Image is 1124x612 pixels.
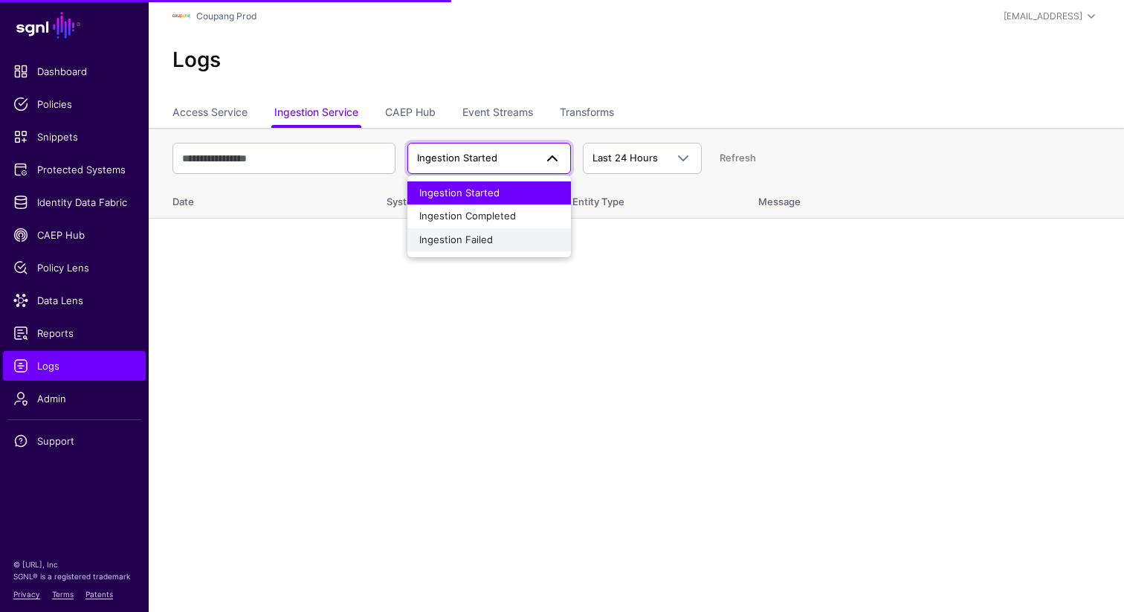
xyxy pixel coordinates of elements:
a: Protected Systems [3,155,146,184]
a: Transforms [560,100,614,128]
a: Event Streams [462,100,533,128]
a: Reports [3,318,146,348]
th: System of Record Name [372,180,558,219]
a: CAEP Hub [3,220,146,250]
a: Admin [3,384,146,413]
span: Ingestion Failed [419,233,493,245]
a: Patents [85,590,113,599]
a: Access Service [172,100,248,128]
a: Identity Data Fabric [3,187,146,217]
th: Message [743,180,1124,219]
span: Ingestion Completed [419,210,516,222]
span: Snippets [13,129,135,144]
span: CAEP Hub [13,228,135,242]
a: SGNL [9,9,140,42]
span: Ingestion Started [419,187,500,199]
a: CAEP Hub [385,100,436,128]
button: Ingestion Started [407,181,571,205]
button: Ingestion Failed [407,228,571,252]
span: Protected Systems [13,162,135,177]
a: Refresh [720,152,756,164]
th: Date [149,180,372,219]
span: Identity Data Fabric [13,195,135,210]
span: Reports [13,326,135,341]
span: Policy Lens [13,260,135,275]
span: Support [13,434,135,448]
th: Entity Type [558,180,743,219]
a: Privacy [13,590,40,599]
a: Logs [3,351,146,381]
a: Policy Lens [3,253,146,283]
a: Policies [3,89,146,119]
span: Admin [13,391,135,406]
img: svg+xml;base64,PHN2ZyBpZD0iTG9nbyIgeG1sbnM9Imh0dHA6Ly93d3cudzMub3JnLzIwMDAvc3ZnIiB3aWR0aD0iMTIxLj... [172,7,190,25]
span: Policies [13,97,135,112]
span: Dashboard [13,64,135,79]
button: Ingestion Completed [407,204,571,228]
span: Last 24 Hours [592,152,658,164]
a: Coupang Prod [196,10,256,22]
span: Ingestion Started [417,152,497,164]
a: Terms [52,590,74,599]
h2: Logs [172,48,1100,73]
div: [EMAIL_ADDRESS] [1004,10,1082,23]
a: Ingestion Service [274,100,358,128]
a: Data Lens [3,286,146,315]
span: Data Lens [13,293,135,308]
a: Snippets [3,122,146,152]
p: © [URL], Inc [13,558,135,570]
p: SGNL® is a registered trademark [13,570,135,582]
span: Logs [13,358,135,373]
a: Dashboard [3,57,146,86]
